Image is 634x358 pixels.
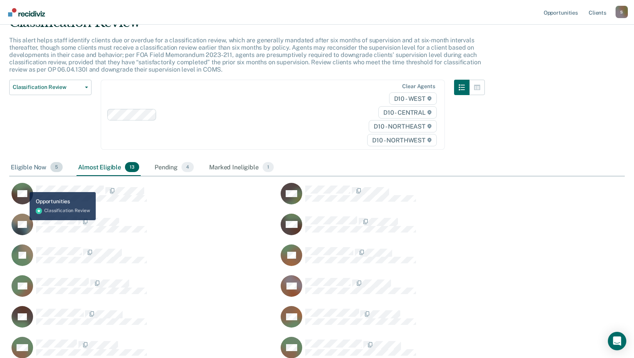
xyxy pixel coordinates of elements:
[9,182,278,213] div: CaseloadOpportunityCell-0949194
[616,6,628,18] button: Profile dropdown button
[9,15,485,37] div: Classification Review
[278,244,547,275] div: CaseloadOpportunityCell-0808116
[9,213,278,244] div: CaseloadOpportunityCell-0835577
[389,92,437,105] span: D10 - WEST
[125,162,139,172] span: 13
[608,332,626,350] div: Open Intercom Messenger
[181,162,194,172] span: 4
[278,182,547,213] div: CaseloadOpportunityCell-0830131
[402,83,435,90] div: Clear agents
[378,106,437,119] span: D10 - CENTRAL
[616,6,628,18] div: S
[9,306,278,336] div: CaseloadOpportunityCell-0811405
[50,162,63,172] span: 5
[278,213,547,244] div: CaseloadOpportunityCell-0588801
[367,134,436,146] span: D10 - NORTHWEST
[8,8,45,17] img: Recidiviz
[9,37,481,74] p: This alert helps staff identify clients due or overdue for a classification review, which are gen...
[9,80,92,95] button: Classification Review
[9,159,64,176] div: Eligible Now5
[278,275,547,306] div: CaseloadOpportunityCell-0590144
[208,159,275,176] div: Marked Ineligible1
[9,275,278,306] div: CaseloadOpportunityCell-0429051
[369,120,436,132] span: D10 - NORTHEAST
[77,159,141,176] div: Almost Eligible13
[153,159,195,176] div: Pending4
[13,84,82,90] span: Classification Review
[263,162,274,172] span: 1
[278,306,547,336] div: CaseloadOpportunityCell-0797554
[9,244,278,275] div: CaseloadOpportunityCell-0921684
